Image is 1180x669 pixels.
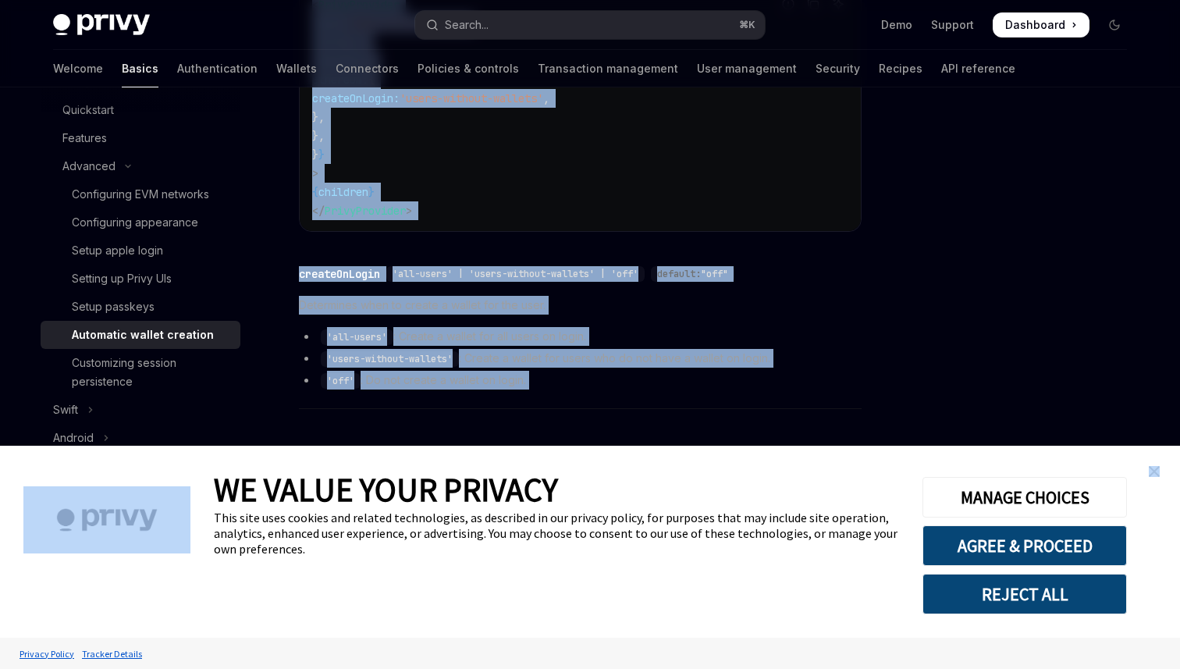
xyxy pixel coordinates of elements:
code: 'off' [321,373,361,389]
a: Setup passkeys [41,293,240,321]
a: Setting up Privy UIs [41,265,240,293]
div: Configuring appearance [72,213,198,232]
a: close banner [1139,456,1170,487]
div: This site uses cookies and related technologies, as described in our privacy policy, for purposes... [214,510,899,557]
span: WE VALUE YOUR PRIVACY [214,469,558,510]
span: 'users-without-wallets' [400,91,543,105]
a: Privacy Policy [16,640,78,667]
span: } [318,148,325,162]
span: }, [312,110,325,124]
span: "off" [701,268,728,280]
a: Setup apple login [41,237,240,265]
img: close banner [1149,466,1160,477]
div: Setting up Privy UIs [72,269,172,288]
span: }, [312,129,325,143]
a: API reference [941,50,1015,87]
div: Advanced [62,157,116,176]
a: Welcome [53,50,103,87]
div: Swift [53,400,78,419]
code: 'users-without-wallets' [321,351,459,367]
a: Configuring appearance [41,208,240,237]
li: : Do not create a wallet on login. [299,371,862,390]
a: Basics [122,50,158,87]
span: } [312,148,318,162]
button: MANAGE CHOICES [922,477,1127,518]
button: Open search [415,11,765,39]
a: Authentication [177,50,258,87]
a: Demo [881,17,912,33]
div: Android [53,429,94,447]
a: Tracker Details [78,640,146,667]
span: > [406,204,412,218]
div: Setup apple login [72,241,163,260]
button: Toggle Advanced section [41,152,240,180]
span: { [312,185,318,199]
button: Toggle Android section [41,424,240,452]
li: : Create a wallet for all users on login. [299,327,862,346]
span: children [318,185,368,199]
span: , [543,91,549,105]
span: Determines when to create a wallet for the user. [299,296,862,315]
a: Features [41,124,240,152]
div: createOnLogin [299,266,380,282]
button: REJECT ALL [922,574,1127,614]
a: Connectors [336,50,399,87]
img: dark logo [53,14,150,36]
a: Dashboard [993,12,1089,37]
a: User management [697,50,797,87]
div: Configuring EVM networks [72,185,209,204]
a: Transaction management [538,50,678,87]
a: Recipes [879,50,922,87]
span: Dashboard [1005,17,1065,33]
span: > [312,166,318,180]
a: Configuring EVM networks [41,180,240,208]
button: AGREE & PROCEED [922,525,1127,566]
span: 'all-users' | 'users-without-wallets' | 'off' [393,268,638,280]
div: Setup passkeys [72,297,155,316]
div: Features [62,129,107,148]
img: company logo [23,486,190,554]
span: </ [312,204,325,218]
a: Support [931,17,974,33]
code: 'all-users' [321,329,393,345]
div: Automatic wallet creation [72,326,214,344]
span: PrivyProvider [325,204,406,218]
a: Security [816,50,860,87]
a: Policies & controls [418,50,519,87]
li: : Create a wallet for users who do not have a wallet on login. [299,349,862,368]
div: Search... [445,16,489,34]
a: Automatic wallet creation [41,321,240,349]
span: default: [657,268,701,280]
a: Wallets [276,50,317,87]
span: createOnLogin: [312,91,400,105]
div: Customizing session persistence [72,354,231,391]
span: } [368,185,375,199]
span: ⌘ K [739,19,755,31]
button: Toggle dark mode [1102,12,1127,37]
a: Customizing session persistence [41,349,240,396]
button: Toggle Swift section [41,396,240,424]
